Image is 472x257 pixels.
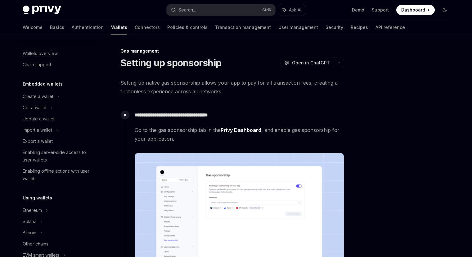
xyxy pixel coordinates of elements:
[23,50,58,57] div: Wallets overview
[351,20,368,35] a: Recipes
[111,20,127,35] a: Wallets
[178,6,196,14] div: Search...
[18,113,97,124] a: Update a wallet
[375,20,405,35] a: API reference
[120,48,344,54] div: Gas management
[23,93,53,100] div: Create a wallet
[135,20,160,35] a: Connectors
[120,78,344,96] span: Setting up native gas sponsorship allows your app to pay for all transaction fees, creating a fri...
[262,7,272,12] span: Ctrl K
[167,4,275,16] button: Search...CtrlK
[18,48,97,59] a: Wallets overview
[292,60,330,66] span: Open in ChatGPT
[120,57,222,68] h1: Setting up sponsorship
[18,136,97,147] a: Export a wallet
[18,238,97,250] a: Other chains
[23,115,55,123] div: Update a wallet
[278,20,318,35] a: User management
[23,126,52,134] div: Import a wallet
[23,138,53,145] div: Export a wallet
[23,240,48,248] div: Other chains
[23,20,43,35] a: Welcome
[23,149,93,164] div: Enabling server-side access to user wallets
[18,166,97,184] a: Enabling offline actions with user wallets
[23,6,61,14] img: dark logo
[278,4,306,16] button: Ask AI
[281,58,334,68] button: Open in ChatGPT
[23,194,52,202] h5: Using wallets
[23,104,47,111] div: Get a wallet
[289,7,301,13] span: Ask AI
[23,80,63,88] h5: Embedded wallets
[23,207,42,214] div: Ethereum
[396,5,435,15] a: Dashboard
[23,218,37,225] div: Solana
[221,127,261,133] a: Privy Dashboard
[167,20,208,35] a: Policies & controls
[72,20,104,35] a: Authentication
[326,20,343,35] a: Security
[23,167,93,182] div: Enabling offline actions with user wallets
[372,7,389,13] a: Support
[135,126,344,143] span: Go to the gas sponsorship tab in the , and enable gas sponsorship for your application.
[401,7,425,13] span: Dashboard
[18,59,97,70] a: Chain support
[23,229,36,236] div: Bitcoin
[352,7,364,13] a: Demo
[215,20,271,35] a: Transaction management
[440,5,450,15] button: Toggle dark mode
[18,147,97,166] a: Enabling server-side access to user wallets
[50,20,64,35] a: Basics
[23,61,51,68] div: Chain support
